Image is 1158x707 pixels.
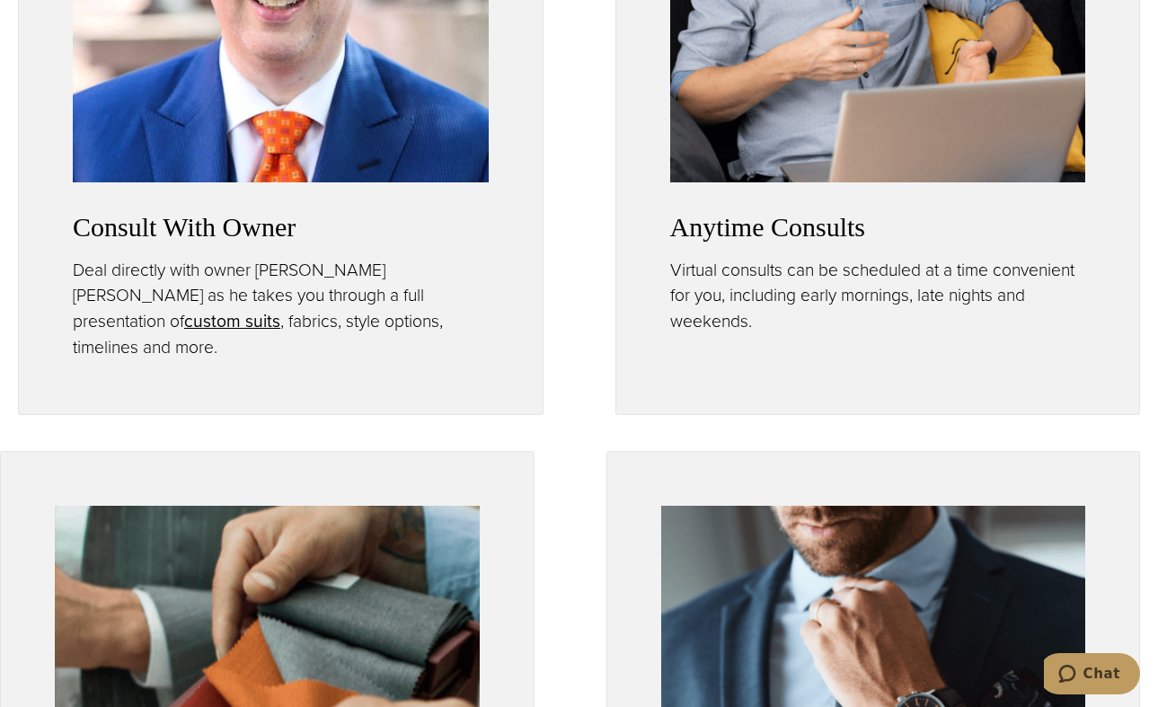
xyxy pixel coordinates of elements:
[73,211,489,243] h3: Consult With Owner
[73,257,489,361] p: Deal directly with owner [PERSON_NAME] [PERSON_NAME] as he takes you through a full presentation ...
[670,211,1086,243] h3: Anytime Consults
[1044,653,1140,698] iframe: Opens a widget where you can chat to one of our agents
[670,257,1086,335] p: Virtual consults can be scheduled at a time convenient for you, including early mornings, late ni...
[184,308,280,334] a: custom suits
